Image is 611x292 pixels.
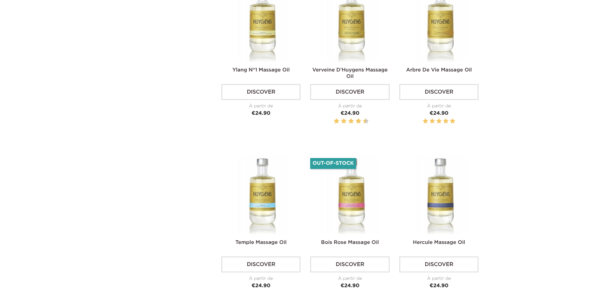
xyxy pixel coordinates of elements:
div: À partir de [221,275,301,282]
label: 5 [450,117,455,125]
a: Verveine D'Huygens Massage Oil [312,68,388,79]
a: Bois Rose Massage Oil [321,240,379,245]
label: 3 [340,117,341,125]
a: Discover [221,256,301,272]
a: Discover [310,256,389,272]
div: À partir de [310,275,389,282]
label: 2 [429,117,435,125]
div: À partir de [399,103,479,110]
label: 3 [437,117,442,125]
img: L'HUILE DE MASSAGE 100ml BOIS ROSE [311,155,391,234]
span: €24.90 [341,283,360,288]
span: €24.90 [251,111,270,116]
div: À partir de [221,103,301,110]
label: 5 [347,117,348,125]
img: L'HUILE DE MASSAGE 100ml HERCULE [401,155,480,234]
a: Arbre De Vie Massage Oil [406,68,472,73]
label: 10 [364,117,367,125]
a: Discover [399,84,479,100]
span: €24.90 [429,283,448,288]
label: 2 [335,117,338,125]
label: 4 [342,117,345,125]
label: 4 [443,117,448,125]
label: 1 [333,117,334,125]
label: 8 [357,117,360,125]
a: Ylang N°1 Massage Oil [233,68,290,73]
label: 1 [423,117,428,125]
a: Discover [399,256,479,272]
a: Discover [221,84,301,100]
img: L'HUILE DE MASSAGE 100ml TEMPLE [223,155,302,234]
label: 9 [362,117,363,125]
a: Hercule Massage Oil [413,240,465,245]
li: Out-of-Stock [310,158,356,169]
span: €24.90 [341,111,360,116]
div: À partir de [399,275,479,282]
label: 7 [354,117,355,125]
a: Discover [310,84,389,100]
label: 6 [350,117,353,125]
div: À partir de [310,103,389,110]
span: €24.90 [251,283,270,288]
a: Temple Massage Oil [235,240,287,245]
span: €24.90 [429,111,448,116]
